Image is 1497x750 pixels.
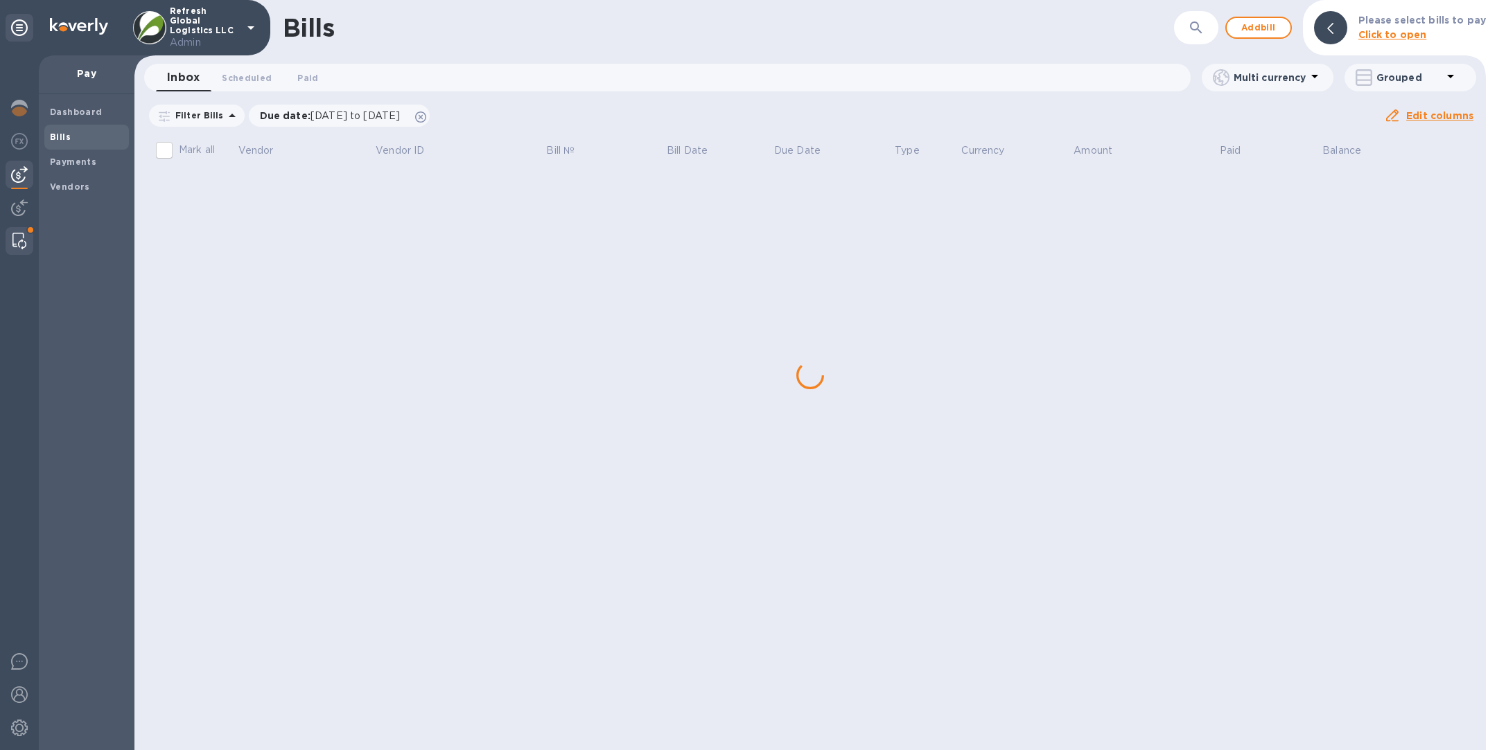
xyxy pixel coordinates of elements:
span: Amount [1074,143,1130,158]
p: Due date : [260,109,408,123]
b: Vendors [50,181,90,192]
img: Foreign exchange [11,133,28,150]
p: Grouped [1376,71,1442,84]
p: Mark all [179,143,215,157]
p: Multi currency [1234,71,1306,84]
img: Logo [50,18,108,35]
button: Addbill [1225,17,1292,39]
p: Due Date [774,143,821,158]
b: Payments [50,157,96,167]
p: Bill № [546,143,575,158]
p: Vendor ID [376,143,424,158]
span: [DATE] to [DATE] [310,110,400,121]
span: Vendor ID [376,143,442,158]
p: Currency [961,143,1004,158]
u: Edit columns [1406,110,1473,121]
p: Filter Bills [170,109,224,121]
p: Amount [1074,143,1112,158]
p: Balance [1322,143,1361,158]
p: Bill Date [667,143,708,158]
span: Scheduled [222,71,272,85]
p: Admin [170,35,239,50]
p: Pay [50,66,123,80]
p: Vendor [238,143,274,158]
p: Type [895,143,920,158]
span: Bill № [546,143,593,158]
span: Vendor [238,143,292,158]
span: Add bill [1238,19,1279,36]
b: Dashboard [50,107,103,117]
span: Balance [1322,143,1379,158]
h1: Bills [283,13,334,42]
span: Paid [1220,143,1259,158]
p: Refresh Global Logistics LLC [170,6,239,50]
div: Due date:[DATE] to [DATE] [249,105,430,127]
div: Unpin categories [6,14,33,42]
b: Please select bills to pay [1358,15,1486,26]
span: Inbox [167,68,200,87]
span: Paid [297,71,318,85]
b: Bills [50,132,71,142]
p: Paid [1220,143,1241,158]
b: Click to open [1358,29,1427,40]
